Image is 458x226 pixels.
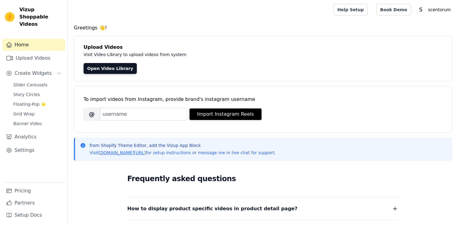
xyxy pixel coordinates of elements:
[10,90,65,99] a: Story Circles
[127,204,399,213] button: How to display product specific videos in product detail page?
[416,4,453,15] button: S scentorum
[10,110,65,118] a: Grid Wrap
[84,96,442,103] div: To import videos from Instagram, provide brand's instagram username
[2,67,65,79] button: Create Widgets
[2,144,65,156] a: Settings
[376,4,411,15] a: Book Demo
[13,91,40,98] span: Story Circles
[5,12,15,22] img: Vizup
[13,101,46,107] span: Floating-Pop ⭐
[99,150,146,155] a: [DOMAIN_NAME][URL]
[74,24,452,32] h4: Greetings 👋!
[2,209,65,221] a: Setup Docs
[13,121,42,127] span: Banner Video
[84,44,442,51] h4: Upload Videos
[2,185,65,197] a: Pricing
[10,81,65,89] a: Slider Carousels
[127,204,298,213] span: How to display product specific videos in product detail page?
[2,197,65,209] a: Partners
[84,108,100,121] span: @
[100,108,187,121] input: username
[84,63,137,74] a: Open Video Library
[13,82,48,88] span: Slider Carousels
[90,150,276,156] p: Visit for setup instructions or message me in live chat for support.
[2,52,65,64] a: Upload Videos
[2,39,65,51] a: Home
[426,4,453,15] p: scentorum
[19,6,63,28] span: Vizup Shoppable Videos
[84,51,355,58] p: Visit Video Library to upload videos from system
[13,111,35,117] span: Grid Wrap
[189,108,262,120] button: Import Instagram Reels
[419,7,423,13] text: S
[127,173,399,185] h2: Frequently asked questions
[90,142,276,148] p: from Shopify Theme Editor, add the Vizup App Block
[2,131,65,143] a: Analytics
[15,70,52,77] span: Create Widgets
[10,100,65,108] a: Floating-Pop ⭐
[10,119,65,128] a: Banner Video
[334,4,368,15] a: Help Setup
